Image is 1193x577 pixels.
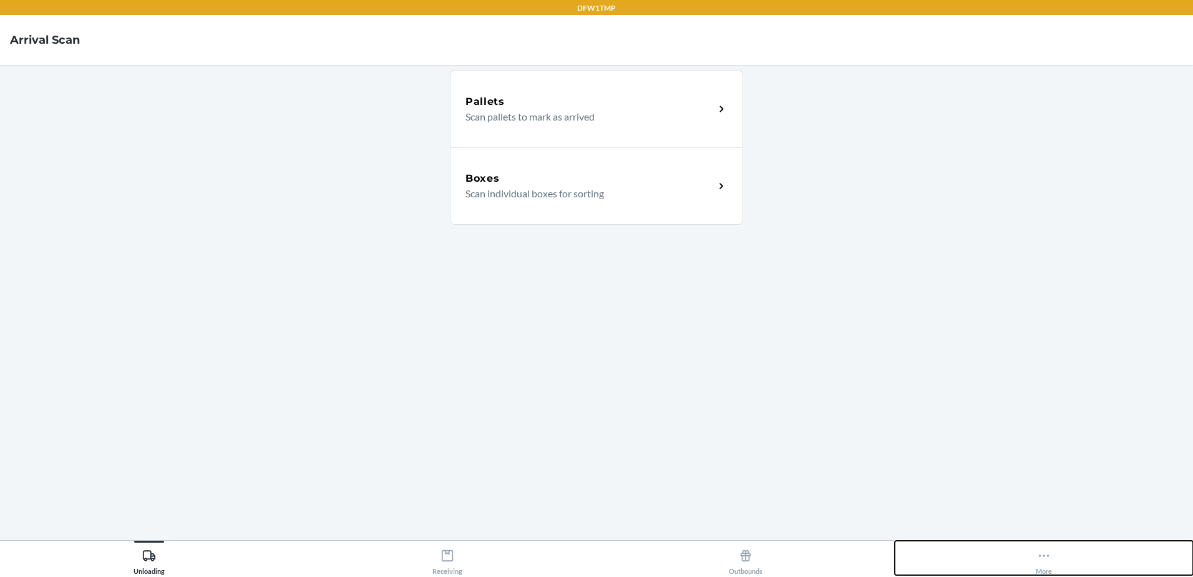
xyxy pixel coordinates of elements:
[895,541,1193,575] button: More
[450,70,743,147] a: PalletsScan pallets to mark as arrived
[729,544,762,575] div: Outbounds
[465,109,704,124] p: Scan pallets to mark as arrived
[10,32,80,48] h4: Arrival Scan
[465,186,704,201] p: Scan individual boxes for sorting
[1036,544,1052,575] div: More
[134,544,165,575] div: Unloading
[432,544,462,575] div: Receiving
[596,541,895,575] button: Outbounds
[577,2,616,14] p: DFW1TMP
[465,94,505,109] h5: Pallets
[465,171,500,186] h5: Boxes
[450,147,743,225] a: BoxesScan individual boxes for sorting
[298,541,596,575] button: Receiving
